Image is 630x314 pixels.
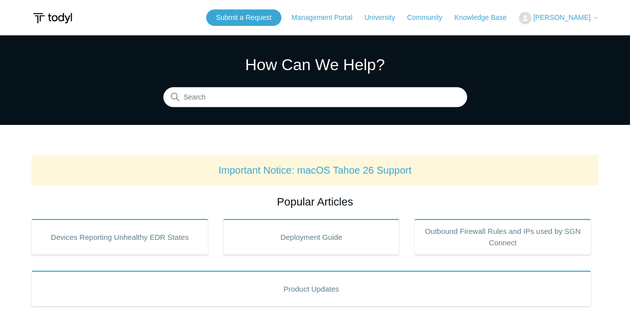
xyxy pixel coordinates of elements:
img: Todyl Support Center Help Center home page [31,9,74,27]
a: Outbound Firewall Rules and IPs used by SGN Connect [414,219,591,255]
a: Devices Reporting Unhealthy EDR States [31,219,208,255]
a: Knowledge Base [454,12,516,23]
a: Deployment Guide [223,219,400,255]
a: Important Notice: macOS Tahoe 26 Support [219,165,412,176]
a: Submit a Request [206,9,281,26]
a: Product Updates [31,271,591,307]
h1: How Can We Help? [163,53,467,77]
input: Search [163,88,467,107]
button: [PERSON_NAME] [519,12,599,24]
a: University [365,12,405,23]
h2: Popular Articles [31,194,599,210]
a: Community [407,12,452,23]
a: Management Portal [291,12,362,23]
span: [PERSON_NAME] [533,13,591,21]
